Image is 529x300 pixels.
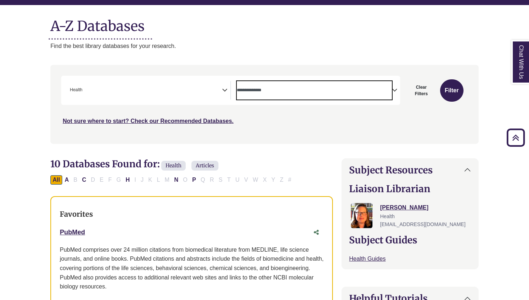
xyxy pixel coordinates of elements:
h2: Liaison Librarian [349,183,471,194]
img: Jessica Moore [351,203,372,228]
h1: A-Z Databases [50,12,479,34]
button: Share this database [309,226,324,239]
a: [PERSON_NAME] [380,204,428,211]
span: [EMAIL_ADDRESS][DOMAIN_NAME] [380,221,465,227]
li: Health [67,87,82,93]
a: Health Guides [349,256,385,262]
button: Clear Filters [404,79,438,102]
textarea: Search [84,88,87,94]
nav: Search filters [50,65,479,144]
span: Health [161,161,186,171]
p: PubMed comprises over 24 million citations from biomedical literature from MEDLINE, life science ... [60,245,324,291]
a: Not sure where to start? Check our Recommended Databases. [63,118,234,124]
h3: Favorites [60,210,324,219]
button: Subject Resources [342,159,478,181]
button: All [50,175,62,185]
span: Health [70,87,82,93]
button: Filter Results C [80,175,89,185]
div: Alpha-list to filter by first letter of database name [50,176,294,182]
button: Submit for Search Results [440,79,464,102]
span: Articles [191,161,218,171]
a: Back to Top [504,133,527,142]
span: 10 Databases Found for: [50,158,160,170]
p: Find the best library databases for your research. [50,41,479,51]
button: Filter Results N [172,175,181,185]
button: Filter Results H [123,175,132,185]
span: Health [380,213,394,219]
textarea: Search [237,88,392,94]
h2: Subject Guides [349,234,471,246]
button: Filter Results P [190,175,198,185]
a: PubMed [60,229,85,236]
button: Filter Results A [63,175,71,185]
